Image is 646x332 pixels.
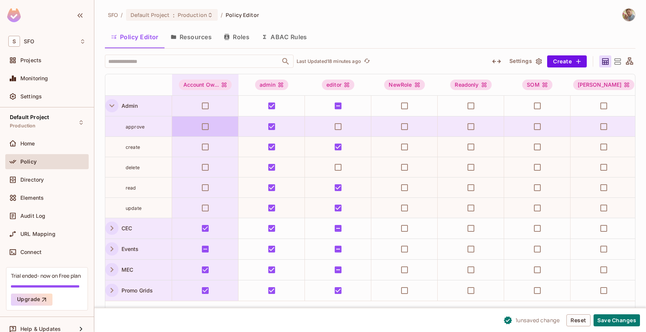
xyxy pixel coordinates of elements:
[126,185,136,191] span: read
[547,55,587,67] button: Create
[172,12,175,18] span: :
[450,80,491,90] div: Readonly
[10,114,49,120] span: Default Project
[11,294,52,306] button: Upgrade
[126,144,140,150] span: create
[20,57,42,63] span: Projects
[255,80,288,90] div: admin
[179,80,232,90] div: Account Ow...
[126,124,145,130] span: approve
[20,159,37,165] span: Policy
[165,28,218,46] button: Resources
[178,11,207,18] span: Production
[221,11,223,18] li: /
[20,177,44,183] span: Directory
[20,75,48,81] span: Monitoring
[20,326,61,332] span: Help & Updates
[118,225,132,231] span: CEC
[20,231,55,237] span: URL Mapping
[20,141,35,147] span: Home
[126,205,142,211] span: update
[322,80,354,90] div: editor
[361,57,372,66] span: Refresh is not available in edit mode.
[515,316,560,324] span: 1 unsaved change
[11,272,81,279] div: Trial ended- now on Free plan
[118,266,133,273] span: MEC
[297,58,361,64] p: Last Updated 18 minutes ago
[566,314,591,326] button: Reset
[20,213,45,219] span: Audit Log
[594,314,640,326] button: Save Changes
[20,249,42,255] span: Connect
[131,11,170,18] span: Default Project
[255,28,313,46] button: ABAC Rules
[24,38,34,44] span: Workspace: SFO
[280,56,291,67] button: Open
[10,123,36,129] span: Production
[364,58,370,65] span: refresh
[179,80,232,90] span: Account Owner
[7,8,21,22] img: SReyMgAAAABJRU5ErkJggg==
[20,195,44,201] span: Elements
[118,103,138,109] span: Admin
[126,165,140,170] span: delete
[363,57,372,66] button: refresh
[118,246,139,252] span: Events
[20,93,42,99] span: Settings
[226,11,259,18] span: Policy Editor
[118,287,153,294] span: Promo Grids
[105,28,165,46] button: Policy Editor
[108,11,118,18] span: the active workspace
[218,28,255,46] button: Roles
[623,9,635,21] img: Steen Laursen
[506,55,544,67] button: Settings
[8,36,20,47] span: S
[573,80,635,90] div: [PERSON_NAME]
[384,80,425,90] div: NewRole
[522,80,552,90] div: SOM
[121,11,123,18] li: /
